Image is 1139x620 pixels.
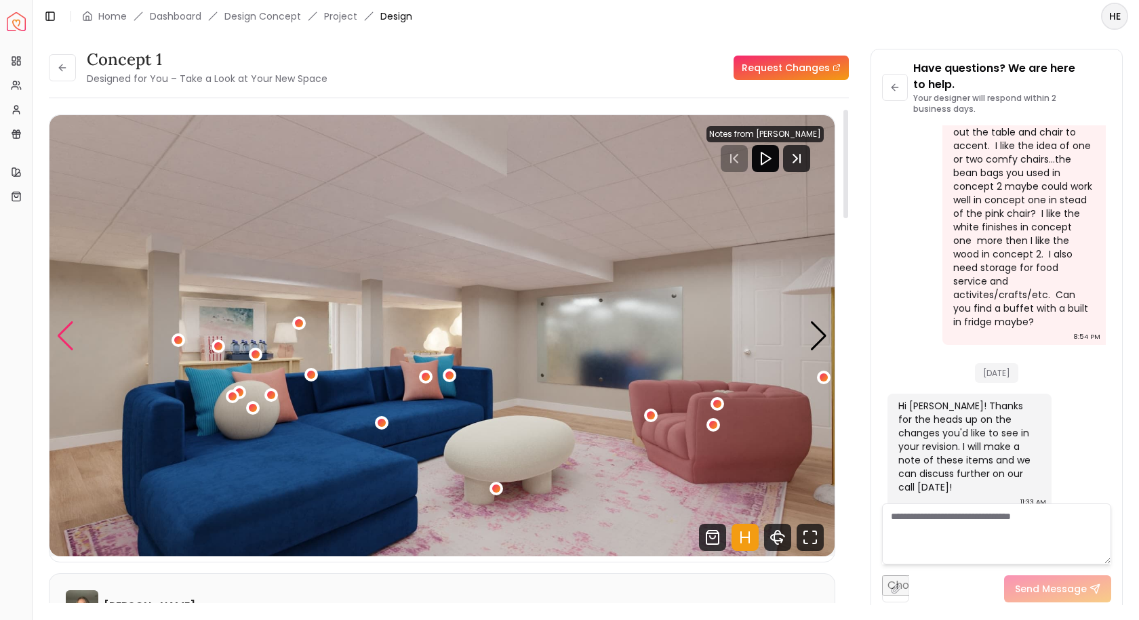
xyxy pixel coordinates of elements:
a: Project [324,9,357,23]
p: Have questions? We are here to help. [913,60,1111,93]
div: 11:33 AM [1020,495,1046,509]
img: Design Render 2 [49,115,835,556]
button: HE [1101,3,1128,30]
svg: Next Track [783,145,810,172]
div: 2 / 6 [49,115,835,556]
svg: Shop Products from this design [699,524,726,551]
svg: Play [757,150,774,167]
small: Designed for You – Take a Look at Your New Space [87,72,327,85]
p: Your designer will respond within 2 business days. [913,93,1111,115]
h3: concept 1 [87,49,327,70]
h6: [PERSON_NAME] [104,598,195,615]
span: Design [380,9,412,23]
div: 8:54 PM [1073,330,1100,344]
img: Spacejoy Logo [7,12,26,31]
li: Design Concept [224,9,301,23]
div: Next slide [810,321,828,351]
a: Spacejoy [7,12,26,31]
div: Notes from [PERSON_NAME] [706,126,824,142]
a: Request Changes [734,56,849,80]
span: HE [1102,4,1127,28]
span: [DATE] [975,363,1018,383]
a: Home [98,9,127,23]
nav: breadcrumb [82,9,412,23]
svg: 360 View [764,524,791,551]
a: Dashboard [150,9,201,23]
div: Hi [PERSON_NAME]! Thanks for the heads up on the changes you'd like to see in your revision. I wi... [898,399,1038,494]
svg: Fullscreen [797,524,824,551]
div: Previous slide [56,321,75,351]
div: Carousel [49,115,835,556]
svg: Hotspots Toggle [732,524,759,551]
